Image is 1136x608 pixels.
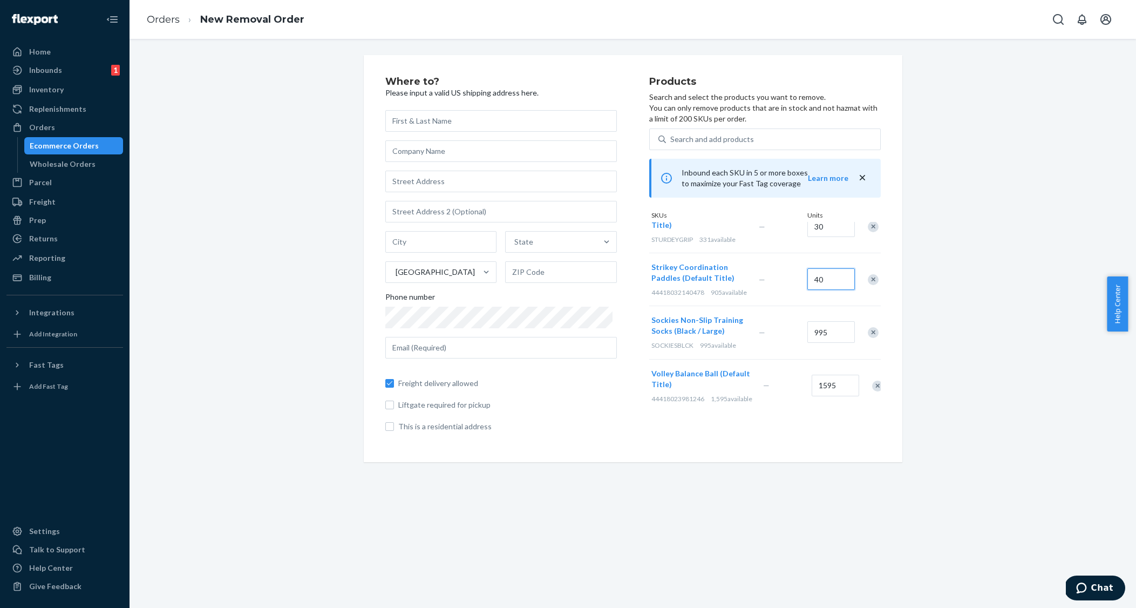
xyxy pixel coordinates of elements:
[651,235,693,244] span: STURDEYGRIP
[651,341,693,349] span: SOCKIESBLCK
[385,140,617,162] input: Company Name
[711,395,752,403] span: 1,595 available
[6,230,123,247] a: Returns
[29,544,85,555] div: Talk to Support
[759,222,765,231] span: —
[394,267,396,278] input: [GEOGRAPHIC_DATA]
[763,381,770,390] span: —
[1107,276,1128,332] button: Help Center
[200,13,304,25] a: New Removal Order
[29,84,64,95] div: Inventory
[30,140,99,151] div: Ecommerce Orders
[868,274,879,285] div: Remove Item
[807,268,855,290] input: Quantity
[6,62,123,79] a: Inbounds1
[6,304,123,321] button: Integrations
[6,326,123,343] a: Add Integration
[6,212,123,229] a: Prep
[6,523,123,540] a: Settings
[29,329,77,339] div: Add Integration
[138,4,313,36] ol: breadcrumbs
[385,77,617,87] h2: Where to?
[12,14,58,25] img: Flexport logo
[649,92,881,124] p: Search and select the products you want to remove. You can only remove products that are in stock...
[6,81,123,98] a: Inventory
[651,368,750,390] button: Volley Balance Ball (Default Title)
[812,375,859,396] input: Quantity
[6,559,123,577] a: Help Center
[396,267,475,278] div: [GEOGRAPHIC_DATA]
[1095,9,1117,30] button: Open account menu
[807,321,855,343] input: Quantity
[385,171,617,192] input: Street Address
[6,249,123,267] a: Reporting
[29,307,74,318] div: Integrations
[29,382,68,391] div: Add Fast Tag
[29,581,81,592] div: Give Feedback
[24,156,124,173] a: Wholesale Orders
[651,315,746,336] button: Sockies Non-Slip Training Socks (Black / Large)
[6,119,123,136] a: Orders
[1066,576,1125,603] iframe: Opens a widget where you can chat to one of our agents
[651,288,704,296] span: 44418032140478
[505,261,617,283] input: ZIP Code
[385,422,394,431] input: This is a residential address
[868,327,879,338] div: Remove Item
[398,378,617,389] span: Freight delivery allowed
[24,137,124,154] a: Ecommerce Orders
[670,134,754,145] div: Search and add products
[6,193,123,211] a: Freight
[6,378,123,395] a: Add Fast Tag
[111,65,120,76] div: 1
[868,221,879,232] div: Remove Item
[29,197,56,207] div: Freight
[857,172,868,184] button: close
[649,159,881,198] div: Inbound each SKU in 5 or more boxes to maximize your Fast Tag coverage
[6,356,123,374] button: Fast Tags
[398,421,617,432] span: This is a residential address
[29,65,62,76] div: Inbounds
[29,272,51,283] div: Billing
[29,104,86,114] div: Replenishments
[759,275,765,284] span: —
[30,159,96,170] div: Wholesale Orders
[805,211,854,222] div: Units
[29,233,58,244] div: Returns
[651,395,704,403] span: 44418023981246
[1047,9,1069,30] button: Open Search Box
[711,288,747,296] span: 905 available
[29,563,73,573] div: Help Center
[6,100,123,118] a: Replenishments
[6,541,123,558] button: Talk to Support
[6,43,123,60] a: Home
[385,337,617,359] input: Email (Required)
[29,360,64,370] div: Fast Tags
[651,369,750,389] span: Volley Balance Ball (Default Title)
[6,174,123,191] a: Parcel
[385,401,394,409] input: Liftgate required for pickup
[651,315,743,335] span: Sockies Non-Slip Training Socks (Black / Large)
[651,262,734,282] span: Strikey Coordination Paddles (Default Title)
[398,400,617,410] span: Liftgate required for pickup
[6,269,123,286] a: Billing
[147,13,180,25] a: Orders
[385,231,497,253] input: City
[649,77,881,87] h2: Products
[385,379,394,388] input: Freight delivery allowed
[29,177,52,188] div: Parcel
[29,122,55,133] div: Orders
[651,262,746,283] button: Strikey Coordination Paddles (Default Title)
[29,215,46,226] div: Prep
[385,292,435,307] span: Phone number
[29,253,65,264] div: Reporting
[700,341,736,349] span: 995 available
[807,215,855,237] input: Quantity
[1071,9,1093,30] button: Open notifications
[29,526,60,537] div: Settings
[101,9,123,30] button: Close Navigation
[29,46,51,57] div: Home
[385,87,617,98] p: Please input a valid US shipping address here.
[649,211,805,222] div: SKUs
